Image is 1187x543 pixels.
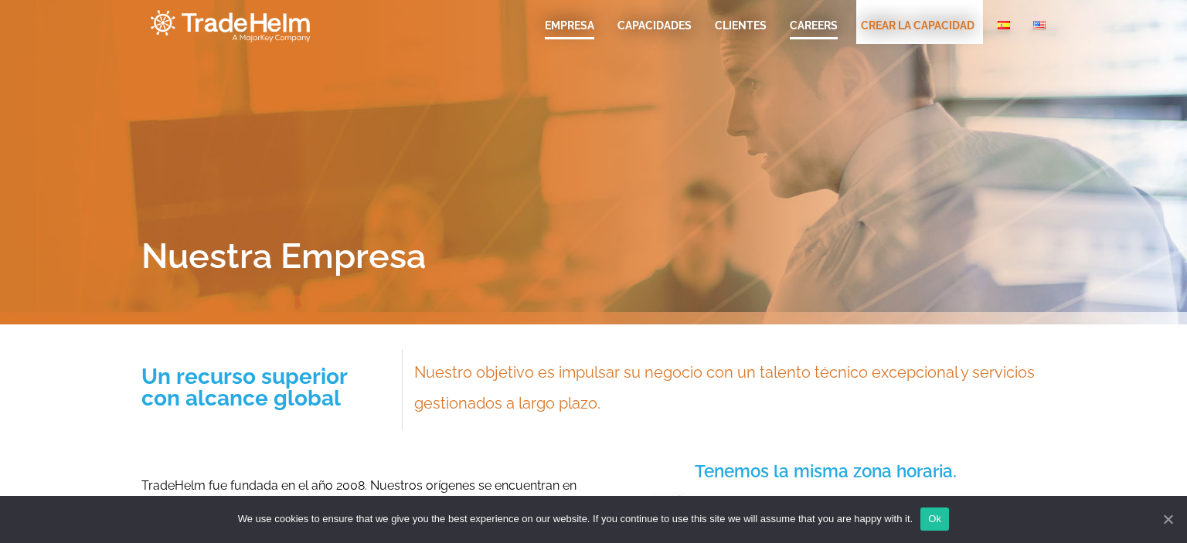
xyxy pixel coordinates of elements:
a: CAREERS [790,18,838,33]
a: Crear La Capacidad [861,18,974,33]
a: Capacidades [617,18,692,33]
iframe: Chat Widget [1110,469,1187,543]
a: EMPRESA [545,18,594,33]
span: We use cookies to ensure that we give you the best experience on our website. If you continue to ... [238,511,913,527]
a: Ok [920,507,949,531]
img: English [1033,21,1046,29]
div: Chat-Widget [1110,469,1187,543]
h1: Nuestra Empresa [141,239,1046,274]
a: Clientes [715,18,767,33]
h4: Tenemos la misma zona horaria. [605,463,1046,480]
div: Nuestro objetivo es impulsar su negocio con un talento técnico excepcional y servicios gestionado... [414,357,1040,419]
h3: Un recurso superior con alcance global [141,366,390,409]
img: Español [998,21,1010,29]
